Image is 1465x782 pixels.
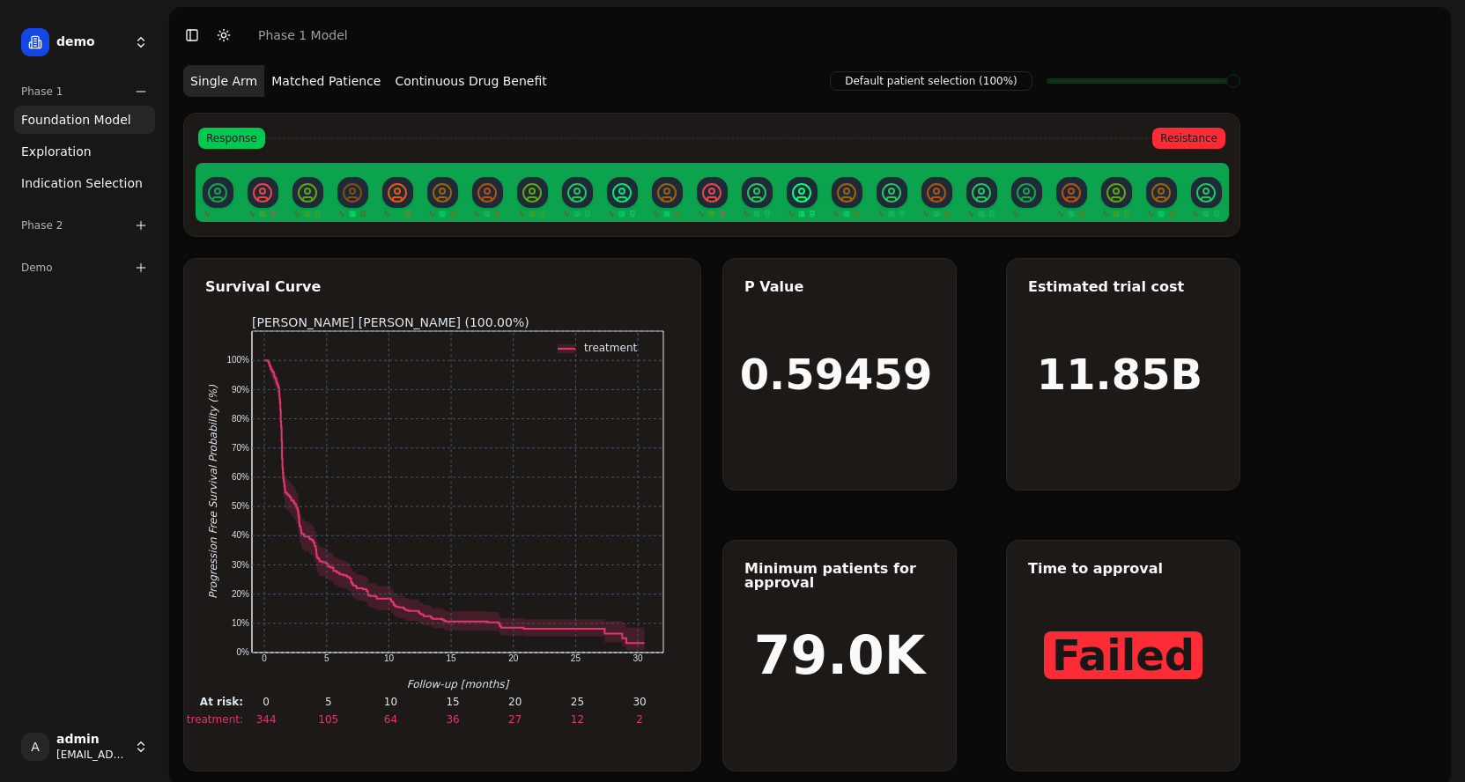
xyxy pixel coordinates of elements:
[237,647,250,657] text: 0%
[508,653,519,663] text: 20
[14,169,155,197] a: Indication Selection
[830,71,1032,91] span: Default patient selection (100%)
[740,353,933,395] h1: 0.59459
[384,713,397,726] text: 64
[226,355,249,365] text: 100%
[232,560,249,570] text: 30%
[508,713,522,726] text: 27
[325,696,332,708] text: 5
[258,26,348,44] a: Phase 1 Model
[180,23,204,48] button: Toggle Sidebar
[263,696,270,708] text: 0
[14,77,155,106] div: Phase 1
[205,280,679,294] div: Survival Curve
[198,128,265,149] span: Response
[258,26,348,44] nav: breadcrumb
[571,713,584,726] text: 12
[211,23,236,48] button: Toggle Dark Mode
[14,21,155,63] button: demo
[207,385,219,599] text: Progression Free Survival Probability (%)
[324,653,329,663] text: 5
[633,696,646,708] text: 30
[571,653,581,663] text: 25
[636,713,643,726] text: 2
[14,211,155,240] div: Phase 2
[232,414,249,424] text: 80%
[508,696,522,708] text: 20
[1037,353,1202,395] h1: 11.85B
[14,106,155,134] a: Foundation Model
[56,748,127,762] span: [EMAIL_ADDRESS]
[264,65,388,97] button: Matched Patience
[232,472,249,482] text: 60%
[232,501,249,511] text: 50%
[232,443,249,453] text: 70%
[447,653,457,663] text: 15
[256,713,277,726] text: 344
[56,34,127,50] span: demo
[21,143,92,160] span: Exploration
[446,713,459,726] text: 36
[200,696,243,708] text: At risk:
[183,65,264,97] button: Single Arm
[1152,128,1225,149] span: Resistance
[571,696,584,708] text: 25
[384,653,395,663] text: 10
[187,713,243,726] text: treatment:
[252,315,529,329] text: [PERSON_NAME] [PERSON_NAME] (100.00%)
[56,732,127,748] span: admin
[446,696,459,708] text: 15
[262,653,267,663] text: 0
[21,174,143,192] span: Indication Selection
[14,726,155,768] button: Aadmin[EMAIL_ADDRESS]
[407,678,510,690] text: Follow-up [months]
[754,629,926,682] h1: 79.0K
[14,254,155,282] div: Demo
[584,342,637,354] text: treatment
[1044,631,1202,679] span: Failed
[232,530,249,540] text: 40%
[232,618,249,628] text: 10%
[384,696,397,708] text: 10
[318,713,338,726] text: 105
[388,65,553,97] button: Continuous Drug Benefit
[232,589,249,599] text: 20%
[633,653,644,663] text: 30
[232,385,249,395] text: 90%
[21,111,131,129] span: Foundation Model
[14,137,155,166] a: Exploration
[21,733,49,761] span: A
